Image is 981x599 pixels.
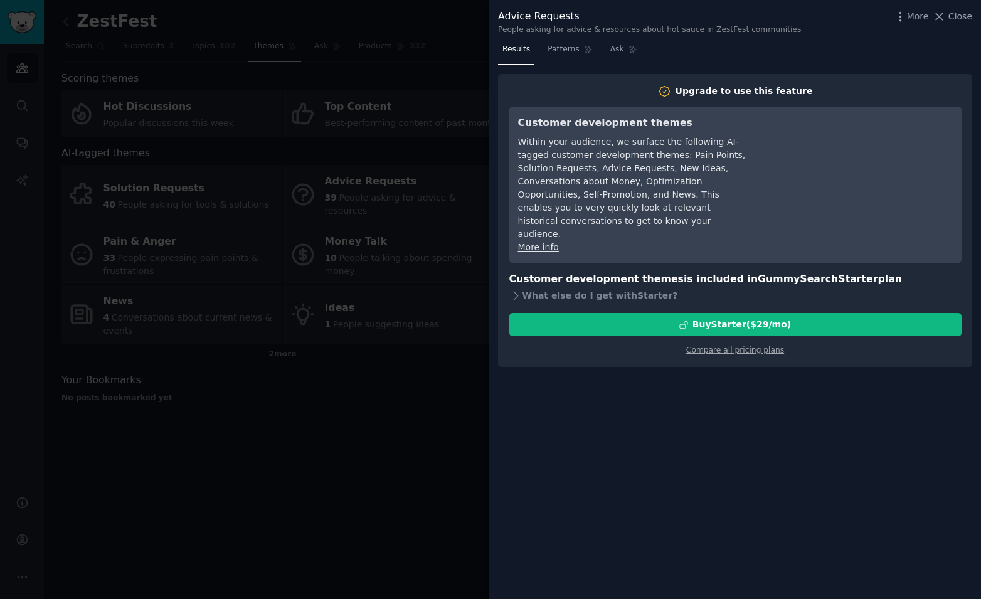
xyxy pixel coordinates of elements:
[676,85,813,98] div: Upgrade to use this feature
[498,9,801,24] div: Advice Requests
[765,115,953,209] iframe: YouTube video player
[610,44,624,55] span: Ask
[518,135,747,241] div: Within your audience, we surface the following AI-tagged customer development themes: Pain Points...
[543,40,597,65] a: Patterns
[894,10,929,23] button: More
[498,40,534,65] a: Results
[518,115,747,131] h3: Customer development themes
[948,10,972,23] span: Close
[509,313,962,336] button: BuyStarter($29/mo)
[509,287,962,304] div: What else do I get with Starter ?
[686,346,784,354] a: Compare all pricing plans
[498,24,801,36] div: People asking for advice & resources about hot sauce in ZestFest communities
[907,10,929,23] span: More
[758,273,878,285] span: GummySearch Starter
[518,242,559,252] a: More info
[933,10,972,23] button: Close
[502,44,530,55] span: Results
[548,44,579,55] span: Patterns
[692,318,791,331] div: Buy Starter ($ 29 /mo )
[606,40,642,65] a: Ask
[509,272,962,287] h3: Customer development themes is included in plan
